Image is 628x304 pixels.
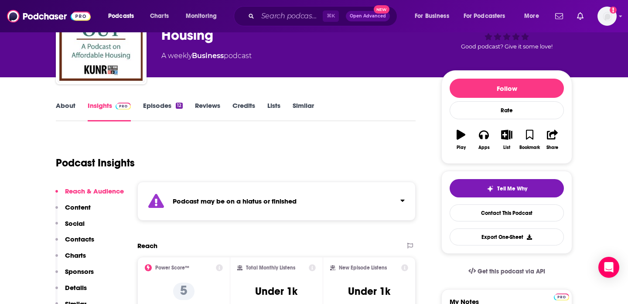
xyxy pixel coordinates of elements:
div: Apps [478,145,490,150]
div: Open Intercom Messenger [598,257,619,278]
h2: Power Score™ [155,265,189,271]
a: Lists [267,101,280,121]
img: Podchaser Pro [116,103,131,110]
span: Open Advanced [350,14,386,18]
h1: Podcast Insights [56,156,135,169]
div: List [503,145,510,150]
img: tell me why sparkle [487,185,494,192]
h2: Reach [137,242,157,250]
img: Podchaser Pro [554,294,569,301]
strong: Podcast may be on a hiatus or finished [173,197,297,205]
span: New [374,5,389,14]
div: A weekly podcast [161,51,252,61]
span: For Business [415,10,449,22]
a: Reviews [195,101,220,121]
span: Tell Me Why [497,185,527,192]
a: Credits [232,101,255,121]
button: open menu [518,9,550,23]
a: Similar [293,101,314,121]
a: Pro website [554,292,569,301]
a: Show notifications dropdown [573,9,587,24]
button: List [495,124,518,155]
div: Play [457,145,466,150]
button: open menu [409,9,460,23]
a: InsightsPodchaser Pro [88,101,131,121]
h3: Under 1k [255,285,297,298]
p: Content [65,203,91,211]
button: Apps [472,124,495,155]
button: Play [450,124,472,155]
div: Share [546,145,558,150]
a: Episodes12 [143,101,183,121]
a: Get this podcast via API [461,261,552,282]
a: Business [192,52,224,60]
h2: New Episode Listens [339,265,387,271]
svg: Add a profile image [610,7,617,14]
input: Search podcasts, credits, & more... [258,9,323,23]
button: Content [55,203,91,219]
button: open menu [102,9,145,23]
span: Get this podcast via API [478,268,545,275]
span: Podcasts [108,10,134,22]
a: About [56,101,75,121]
div: Rate [450,101,564,119]
button: Reach & Audience [55,187,124,203]
button: Export One-Sheet [450,228,564,245]
p: Social [65,219,85,228]
div: Bookmark [519,145,540,150]
button: Open AdvancedNew [346,11,390,21]
button: Details [55,283,87,300]
h3: Under 1k [348,285,390,298]
div: Search podcasts, credits, & more... [242,6,406,26]
section: Click to expand status details [137,182,416,221]
button: open menu [180,9,228,23]
span: ⌘ K [323,10,339,22]
button: tell me why sparkleTell Me Why [450,179,564,197]
p: Contacts [65,235,94,243]
button: Share [541,124,564,155]
img: User Profile [597,7,617,26]
span: For Podcasters [464,10,505,22]
button: Contacts [55,235,94,251]
a: Contact This Podcast [450,204,564,221]
button: open menu [458,9,518,23]
button: Sponsors [55,267,94,283]
span: More [524,10,539,22]
span: Charts [150,10,169,22]
button: Follow [450,79,564,98]
p: Charts [65,251,86,259]
p: 5 [173,283,195,300]
button: Charts [55,251,86,267]
span: Good podcast? Give it some love! [461,43,553,50]
button: Social [55,219,85,235]
span: Logged in as zeke_lerner [597,7,617,26]
a: Show notifications dropdown [552,9,567,24]
img: Podchaser - Follow, Share and Rate Podcasts [7,8,91,24]
button: Show profile menu [597,7,617,26]
button: Bookmark [518,124,541,155]
p: Details [65,283,87,292]
span: Monitoring [186,10,217,22]
a: Charts [144,9,174,23]
p: Reach & Audience [65,187,124,195]
div: 12 [176,103,183,109]
p: Sponsors [65,267,94,276]
h2: Total Monthly Listens [246,265,295,271]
